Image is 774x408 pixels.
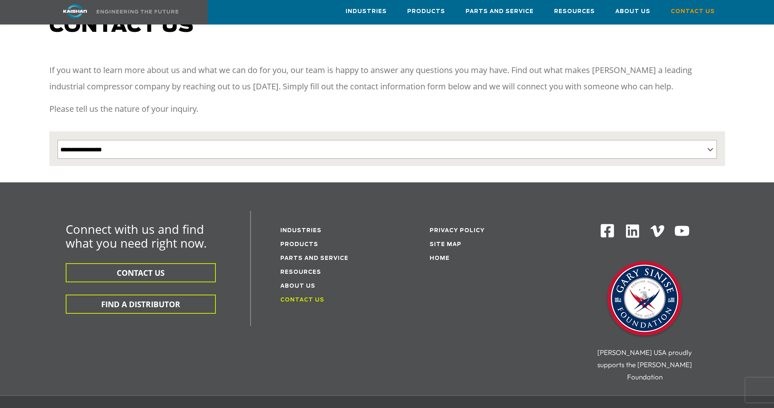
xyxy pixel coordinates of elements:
[280,256,348,261] a: Parts and service
[280,270,321,275] a: Resources
[44,4,106,18] img: kaishan logo
[280,297,324,303] a: Contact Us
[97,10,178,13] img: Engineering the future
[280,228,322,233] a: Industries
[615,7,650,16] span: About Us
[674,223,690,239] img: Youtube
[466,7,534,16] span: Parts and Service
[407,7,445,16] span: Products
[280,242,318,247] a: Products
[615,0,650,22] a: About Us
[650,225,664,237] img: Vimeo
[49,62,725,95] p: If you want to learn more about us and what we can do for you, our team is happy to answer any qu...
[430,228,485,233] a: Privacy Policy
[280,284,315,289] a: About Us
[597,348,692,381] span: [PERSON_NAME] USA proudly supports the [PERSON_NAME] Foundation
[66,295,216,314] button: FIND A DISTRIBUTOR
[466,0,534,22] a: Parts and Service
[554,0,595,22] a: Resources
[430,256,450,261] a: Home
[66,263,216,282] button: CONTACT US
[346,7,387,16] span: Industries
[346,0,387,22] a: Industries
[407,0,445,22] a: Products
[600,223,615,238] img: Facebook
[625,223,641,239] img: Linkedin
[49,16,194,36] span: Contact us
[49,101,725,117] p: Please tell us the nature of your inquiry.
[671,7,715,16] span: Contact Us
[604,259,685,340] img: Gary Sinise Foundation
[554,7,595,16] span: Resources
[671,0,715,22] a: Contact Us
[430,242,461,247] a: Site Map
[66,221,207,251] span: Connect with us and find what you need right now.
